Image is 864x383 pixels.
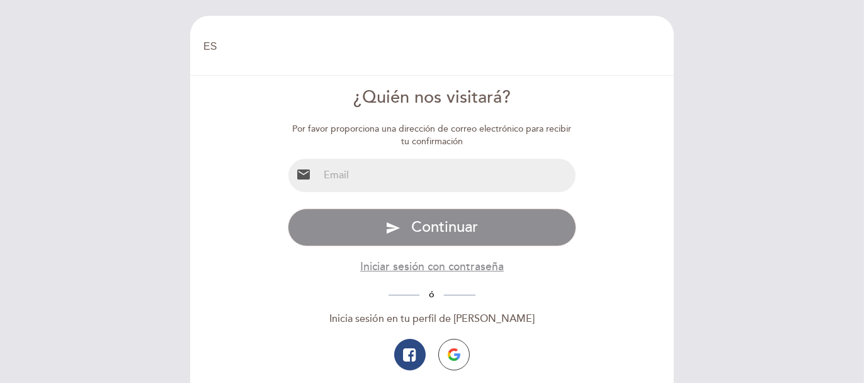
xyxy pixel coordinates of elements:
[319,159,576,192] input: Email
[360,259,504,275] button: Iniciar sesión con contraseña
[288,123,577,148] div: Por favor proporciona una dirección de correo electrónico para recibir tu confirmación
[288,312,577,326] div: Inicia sesión en tu perfil de [PERSON_NAME]
[288,86,577,110] div: ¿Quién nos visitará?
[288,209,577,246] button: send Continuar
[296,167,311,182] i: email
[411,218,478,236] span: Continuar
[385,220,401,236] i: send
[448,348,460,361] img: icon-google.png
[419,289,444,300] span: ó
